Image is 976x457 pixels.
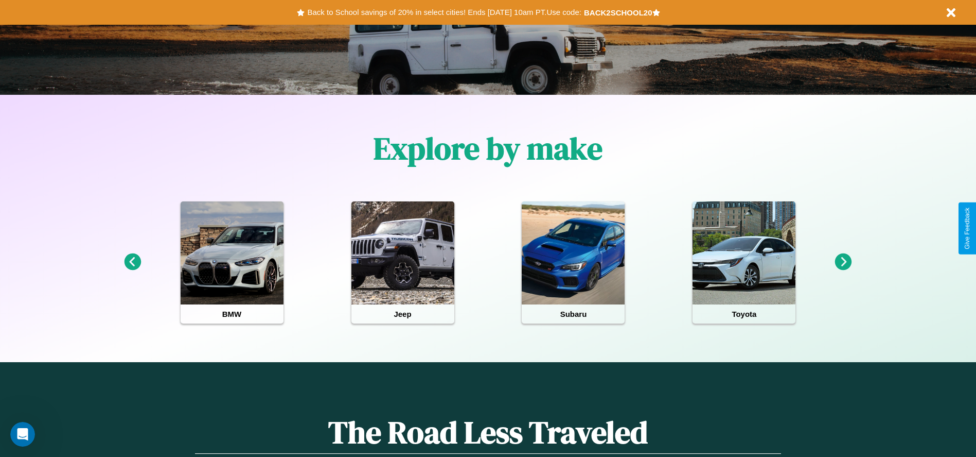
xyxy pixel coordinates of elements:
[181,304,283,324] h4: BMW
[351,304,454,324] h4: Jeep
[522,304,625,324] h4: Subaru
[195,411,780,454] h1: The Road Less Traveled
[305,5,583,20] button: Back to School savings of 20% in select cities! Ends [DATE] 10am PT.Use code:
[964,208,971,249] div: Give Feedback
[374,127,602,170] h1: Explore by make
[10,422,35,447] iframe: Intercom live chat
[693,304,795,324] h4: Toyota
[584,8,652,17] b: BACK2SCHOOL20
